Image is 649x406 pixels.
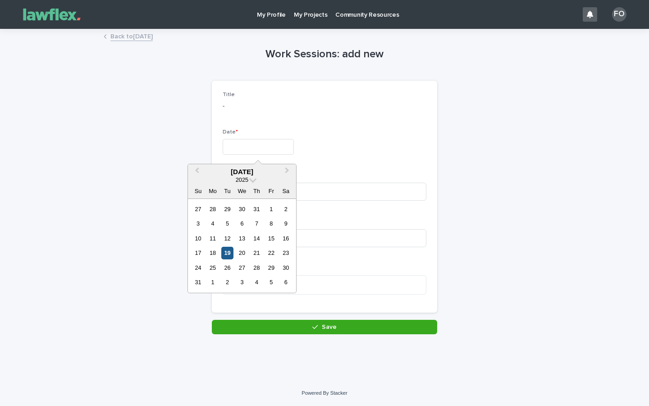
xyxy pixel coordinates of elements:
div: Choose Friday, August 22nd, 2025 [265,247,277,259]
div: FO [612,7,626,22]
div: Choose Sunday, July 27th, 2025 [192,203,204,215]
div: Choose Monday, September 1st, 2025 [206,276,219,288]
div: Choose Monday, August 18th, 2025 [206,247,219,259]
div: Choose Wednesday, July 30th, 2025 [236,203,248,215]
div: Choose Thursday, August 21st, 2025 [251,247,263,259]
div: Choose Friday, August 1st, 2025 [265,203,277,215]
div: Choose Saturday, August 16th, 2025 [280,232,292,245]
div: Choose Tuesday, July 29th, 2025 [221,203,233,215]
div: [DATE] [188,168,296,176]
div: Choose Wednesday, August 13th, 2025 [236,232,248,245]
div: Choose Wednesday, August 27th, 2025 [236,262,248,274]
div: month 2025-08 [191,202,293,290]
div: Choose Wednesday, August 6th, 2025 [236,217,248,230]
div: Choose Monday, August 25th, 2025 [206,262,219,274]
div: Choose Friday, August 29th, 2025 [265,262,277,274]
button: Next Month [281,165,295,180]
span: Date [223,129,238,135]
div: Choose Monday, August 11th, 2025 [206,232,219,245]
a: Back to[DATE] [110,31,153,41]
div: Choose Sunday, August 3rd, 2025 [192,217,204,230]
div: Choose Saturday, August 30th, 2025 [280,262,292,274]
div: Choose Wednesday, August 20th, 2025 [236,247,248,259]
div: Choose Tuesday, August 12th, 2025 [221,232,233,245]
div: Choose Monday, August 4th, 2025 [206,217,219,230]
div: Choose Thursday, August 7th, 2025 [251,217,263,230]
span: Title [223,92,235,97]
div: Choose Wednesday, September 3rd, 2025 [236,276,248,288]
img: Gnvw4qrBSHOAfo8VMhG6 [18,5,86,23]
span: 2025 [236,176,248,183]
div: Choose Friday, August 15th, 2025 [265,232,277,245]
div: Choose Sunday, August 10th, 2025 [192,232,204,245]
div: Choose Monday, July 28th, 2025 [206,203,219,215]
div: Sa [280,185,292,197]
div: Choose Friday, September 5th, 2025 [265,276,277,288]
div: Fr [265,185,277,197]
button: Previous Month [189,165,203,180]
div: Choose Thursday, August 14th, 2025 [251,232,263,245]
div: Choose Thursday, August 28th, 2025 [251,262,263,274]
div: Choose Sunday, August 24th, 2025 [192,262,204,274]
span: Save [322,324,337,330]
div: Choose Tuesday, August 19th, 2025 [221,247,233,259]
div: Choose Friday, August 8th, 2025 [265,217,277,230]
div: Choose Saturday, September 6th, 2025 [280,276,292,288]
div: Mo [206,185,219,197]
div: Choose Sunday, August 17th, 2025 [192,247,204,259]
h1: Work Sessions: add new [212,48,437,61]
div: Choose Tuesday, August 5th, 2025 [221,217,233,230]
div: Choose Tuesday, August 26th, 2025 [221,262,233,274]
p: - [223,101,426,111]
div: Choose Thursday, September 4th, 2025 [251,276,263,288]
div: Choose Tuesday, September 2nd, 2025 [221,276,233,288]
div: Choose Sunday, August 31st, 2025 [192,276,204,288]
div: Choose Thursday, July 31st, 2025 [251,203,263,215]
div: Choose Saturday, August 2nd, 2025 [280,203,292,215]
div: We [236,185,248,197]
div: Choose Saturday, August 9th, 2025 [280,217,292,230]
button: Save [212,320,437,334]
div: Su [192,185,204,197]
a: Powered By Stacker [302,390,347,396]
div: Tu [221,185,233,197]
div: Th [251,185,263,197]
div: Choose Saturday, August 23rd, 2025 [280,247,292,259]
